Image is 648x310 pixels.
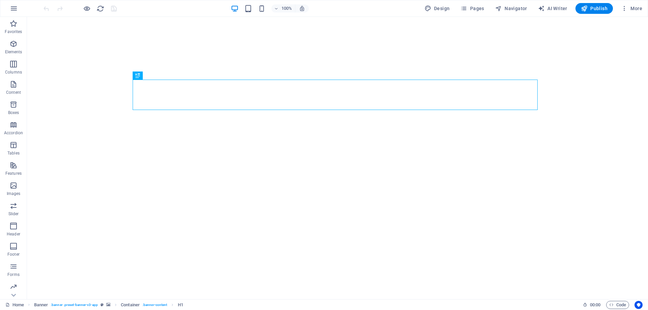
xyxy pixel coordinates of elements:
i: This element contains a background [106,303,110,307]
span: AI Writer [538,5,567,12]
i: On resize automatically adjust zoom level to fit chosen device. [299,5,305,11]
span: 00 00 [590,301,600,309]
i: Reload page [97,5,104,12]
span: Navigator [495,5,527,12]
button: 100% [271,4,295,12]
span: Click to select. Double-click to edit [121,301,140,309]
p: Content [6,90,21,95]
p: Forms [7,272,20,277]
span: Click to select. Double-click to edit [34,301,48,309]
p: Columns [5,69,22,75]
span: . banner-content [142,301,167,309]
span: Click to select. Double-click to edit [178,301,183,309]
p: Tables [7,150,20,156]
i: This element is a customizable preset [101,303,104,307]
button: reload [96,4,104,12]
p: Elements [5,49,22,55]
h6: 100% [281,4,292,12]
button: Publish [575,3,613,14]
p: Accordion [4,130,23,136]
p: Slider [8,211,19,217]
button: Click here to leave preview mode and continue editing [83,4,91,12]
span: Pages [460,5,484,12]
span: : [595,302,596,307]
p: Header [7,231,20,237]
p: Boxes [8,110,19,115]
button: Code [606,301,629,309]
p: Favorites [5,29,22,34]
p: Footer [7,252,20,257]
button: Usercentrics [634,301,643,309]
button: More [618,3,645,14]
button: Navigator [492,3,530,14]
button: Pages [458,3,487,14]
span: . banner .preset-banner-v3-app [51,301,98,309]
div: Design (Ctrl+Alt+Y) [422,3,453,14]
button: Design [422,3,453,14]
span: Design [425,5,450,12]
span: More [621,5,642,12]
span: Publish [581,5,607,12]
a: Click to cancel selection. Double-click to open Pages [5,301,24,309]
span: Code [609,301,626,309]
p: Features [5,171,22,176]
p: Images [7,191,21,196]
nav: breadcrumb [34,301,183,309]
button: AI Writer [535,3,570,14]
h6: Session time [583,301,601,309]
